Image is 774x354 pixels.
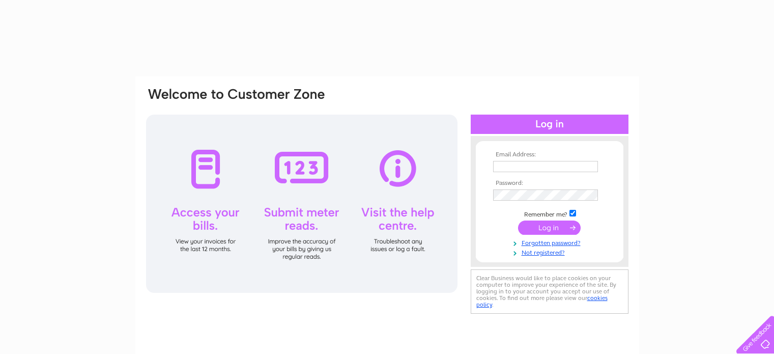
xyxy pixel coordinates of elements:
div: Clear Business would like to place cookies on your computer to improve your experience of the sit... [471,269,628,314]
th: Password: [491,180,609,187]
input: Submit [518,221,581,235]
a: Not registered? [493,247,609,257]
a: Forgotten password? [493,237,609,247]
a: cookies policy [476,294,608,308]
td: Remember me? [491,208,609,219]
th: Email Address: [491,151,609,158]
